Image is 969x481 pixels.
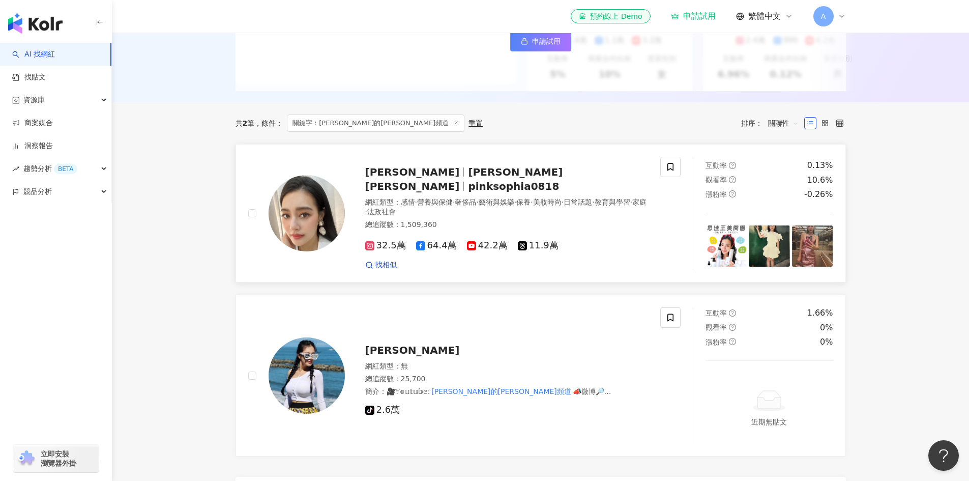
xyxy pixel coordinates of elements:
a: searchAI 找網紅 [12,49,55,60]
a: KOL Avatar[PERSON_NAME]網紅類型：無總追蹤數：25,700簡介：🎥𝕐𝕠𝕦𝕥𝕦𝕓𝕖:[PERSON_NAME]的[PERSON_NAME]頻道📣微博🔎[PERSON_NAME... [236,295,846,456]
span: · [630,198,632,206]
img: post-image [706,225,747,267]
span: · [453,198,455,206]
a: 預約線上 Demo [571,9,650,23]
div: 排序： [741,115,804,131]
span: 美妝時尚 [533,198,562,206]
a: 找相似 [365,260,397,270]
img: post-image [792,225,833,267]
span: · [415,198,417,206]
span: 資源庫 [23,89,45,111]
a: 找貼文 [12,72,46,82]
span: 2 [243,119,248,127]
a: 洞察報告 [12,141,53,151]
img: post-image [749,225,790,267]
span: 找相似 [375,260,397,270]
span: · [531,198,533,206]
span: 觀看率 [706,323,727,331]
span: 教育與學習 [595,198,630,206]
span: 繁體中文 [748,11,781,22]
span: 32.5萬 [365,240,406,251]
span: 條件 ： [254,119,283,127]
div: BETA [54,164,77,174]
span: 法政社會 [367,208,396,216]
span: 🎥𝕐𝕠𝕦𝕥𝕦𝕓𝕖: [387,387,430,395]
img: KOL Avatar [269,337,345,414]
img: chrome extension [16,450,36,467]
img: logo [8,13,63,34]
a: 商案媒合 [12,118,53,128]
span: [PERSON_NAME][PERSON_NAME] [365,166,563,192]
span: 42.2萬 [467,240,508,251]
div: 0% [820,322,833,333]
iframe: Help Scout Beacon - Open [928,440,959,471]
div: 近期無貼文 [751,416,787,428]
span: 立即安裝 瀏覽器外掛 [41,449,76,468]
div: 預約線上 Demo [579,11,642,21]
div: 總追蹤數 ： 1,509,360 [365,220,649,230]
span: question-circle [729,309,736,317]
span: A [821,11,826,22]
div: 網紅類型 ： 無 [365,361,649,372]
span: 漲粉率 [706,338,727,346]
span: 奢侈品 [455,198,476,206]
span: question-circle [729,190,736,197]
div: -0.26% [804,189,833,200]
span: 保養 [516,198,531,206]
span: 趨勢分析 [23,157,77,180]
span: · [592,198,594,206]
span: 關聯性 [768,115,799,131]
span: · [365,208,367,216]
span: · [476,198,478,206]
span: question-circle [729,176,736,183]
a: 申請試用 [510,31,571,51]
span: pinksophia0818 [468,180,559,192]
span: 家庭 [632,198,647,206]
span: question-circle [729,324,736,331]
span: · [514,198,516,206]
span: 申請試用 [532,37,561,45]
div: 共 筆 [236,119,255,127]
span: 關鍵字：[PERSON_NAME]的[PERSON_NAME]頻道 [287,115,464,132]
span: 64.4萬 [416,240,457,251]
span: 互動率 [706,309,727,317]
img: KOL Avatar [269,175,345,251]
span: 營養與保健 [417,198,453,206]
div: 0.13% [807,160,833,171]
span: 互動率 [706,161,727,169]
div: 10.6% [807,175,833,186]
mark: [PERSON_NAME]的[PERSON_NAME]頻道 [430,386,572,397]
span: 觀看率 [706,176,727,184]
a: 申請試用 [671,11,716,21]
div: 重置 [468,119,483,127]
div: 1.66% [807,307,833,319]
a: chrome extension立即安裝 瀏覽器外掛 [13,445,99,472]
a: KOL Avatar[PERSON_NAME][PERSON_NAME][PERSON_NAME]pinksophia0818網紅類型：感情·營養與保健·奢侈品·藝術與娛樂·保養·美妝時尚·日常... [236,144,846,283]
span: 競品分析 [23,180,52,203]
span: question-circle [729,338,736,345]
span: 感情 [401,198,415,206]
div: 0% [820,336,833,348]
span: question-circle [729,162,736,169]
span: 11.9萬 [518,240,559,251]
span: · [562,198,564,206]
span: 漲粉率 [706,190,727,199]
div: 網紅類型 ： [365,197,649,217]
div: 總追蹤數 ： 25,700 [365,374,649,384]
span: rise [12,165,19,173]
span: 日常話題 [564,198,592,206]
span: 2.6萬 [365,405,400,415]
span: [PERSON_NAME] [365,344,460,356]
span: [PERSON_NAME] [365,166,460,178]
span: 藝術與娛樂 [479,198,514,206]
